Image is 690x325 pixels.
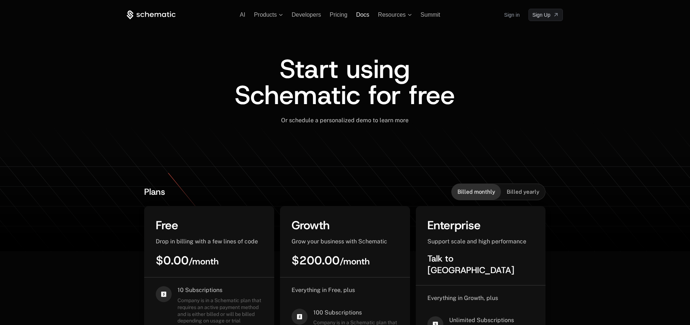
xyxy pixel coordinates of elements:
[144,186,165,198] span: Plans
[340,256,370,267] sub: / month
[421,12,440,18] a: Summit
[292,218,330,233] span: Growth
[292,253,370,268] span: $200.00
[189,256,219,267] sub: / month
[427,295,498,301] span: Everything in Growth, plus
[528,9,563,21] a: [object Object]
[156,218,178,233] span: Free
[292,287,355,293] span: Everything in Free, plus
[292,238,387,245] span: Grow your business with Schematic
[356,12,369,18] a: Docs
[378,12,406,18] span: Resources
[507,188,539,196] span: Billed yearly
[281,117,409,124] span: Or schedule a personalized demo to learn more
[457,188,495,196] span: Billed monthly
[254,12,277,18] span: Products
[449,316,534,324] span: Unlimited Subscriptions
[156,253,219,268] span: $0.00
[427,238,526,245] span: Support scale and high performance
[235,52,455,112] span: Start using Schematic for free
[427,218,481,233] span: Enterprise
[156,238,258,245] span: Drop in billing with a few lines of code
[504,9,520,21] a: Sign in
[313,309,398,317] span: 100 Subscriptions
[177,286,263,294] span: 10 Subscriptions
[292,12,321,18] a: Developers
[330,12,347,18] a: Pricing
[240,12,245,18] a: AI
[427,253,514,276] span: Talk to [GEOGRAPHIC_DATA]
[532,11,551,18] span: Sign Up
[292,309,308,325] i: cashapp
[156,286,172,302] i: cashapp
